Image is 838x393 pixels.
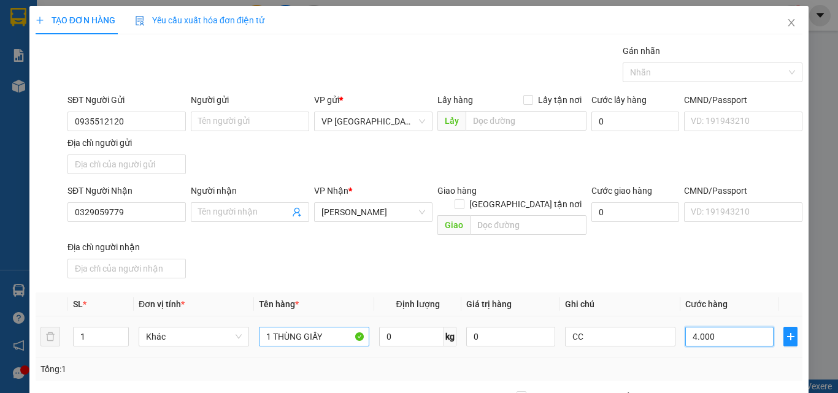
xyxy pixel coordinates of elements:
span: Cước hàng [685,299,728,309]
span: kg [444,327,456,346]
span: [GEOGRAPHIC_DATA] tận nơi [464,197,586,211]
div: Tổng: 1 [40,362,325,376]
span: Khác [146,327,242,346]
input: Địa chỉ của người nhận [67,259,186,278]
input: Cước giao hàng [591,202,679,222]
input: Ghi Chú [565,327,675,346]
div: VP gửi [314,93,432,107]
input: Địa chỉ của người gửi [67,155,186,174]
button: plus [783,327,798,346]
span: Lấy [437,111,466,131]
span: Giao hàng [437,186,477,196]
input: VD: Bàn, Ghế [259,327,369,346]
span: plus [784,332,797,341]
div: CMND/Passport [684,184,802,197]
label: Gán nhãn [623,46,660,56]
span: Giá trị hàng [466,299,512,309]
input: Dọc đường [470,215,586,235]
div: SĐT Người Nhận [67,184,186,197]
span: Lấy tận nơi [533,93,586,107]
span: Đơn vị tính [139,299,185,309]
span: Giao [437,215,470,235]
div: Người nhận [191,184,309,197]
span: Tên hàng [259,299,299,309]
div: CMND/Passport [684,93,802,107]
div: Địa chỉ người gửi [67,136,186,150]
span: Lấy hàng [437,95,473,105]
th: Ghi chú [560,292,680,316]
span: Định lượng [396,299,439,309]
span: VP Đà Nẵng [321,112,425,131]
div: Địa chỉ người nhận [67,240,186,254]
img: icon [135,16,145,26]
span: Phan Đình Phùng [321,203,425,221]
span: close [786,18,796,28]
input: Cước lấy hàng [591,112,679,131]
input: Dọc đường [466,111,586,131]
div: SĐT Người Gửi [67,93,186,107]
span: user-add [292,207,302,217]
button: Close [774,6,809,40]
span: SL [73,299,83,309]
label: Cước giao hàng [591,186,652,196]
span: TẠO ĐƠN HÀNG [36,15,115,25]
span: Yêu cầu xuất hóa đơn điện tử [135,15,264,25]
label: Cước lấy hàng [591,95,647,105]
div: Người gửi [191,93,309,107]
span: VP Nhận [314,186,348,196]
span: plus [36,16,44,25]
input: 0 [466,327,555,346]
button: delete [40,327,60,346]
